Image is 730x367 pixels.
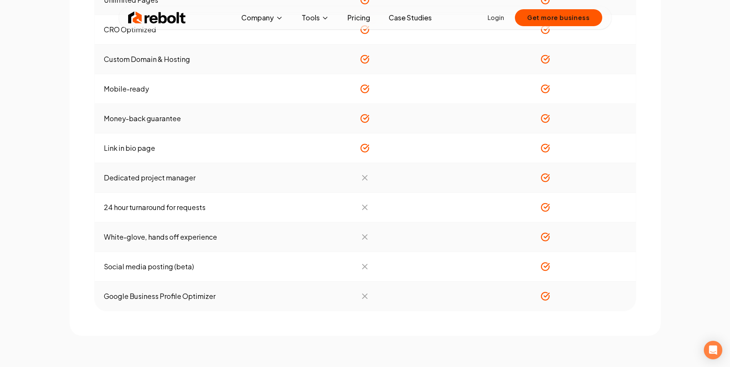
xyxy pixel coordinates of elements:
td: Link in bio page [95,133,275,163]
td: Mobile-ready [95,74,275,104]
td: CRO Optimized [95,15,275,45]
button: Tools [296,10,335,25]
td: Social media posting (beta) [95,252,275,282]
div: Open Intercom Messenger [704,341,722,359]
td: 24 hour turnaround for requests [95,193,275,222]
td: White-glove, hands off experience [95,222,275,252]
td: Custom Domain & Hosting [95,45,275,74]
a: Pricing [341,10,376,25]
a: Case Studies [383,10,438,25]
td: Money-back guarantee [95,104,275,133]
td: Dedicated project manager [95,163,275,193]
button: Company [235,10,289,25]
button: Get more business [515,9,602,26]
td: Google Business Profile Optimizer [95,282,275,311]
a: Login [488,13,504,22]
img: Rebolt Logo [128,10,186,25]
